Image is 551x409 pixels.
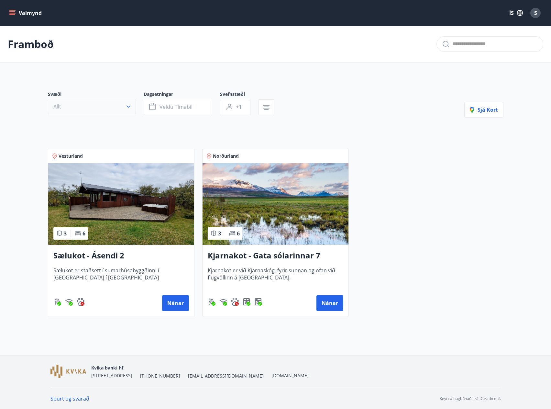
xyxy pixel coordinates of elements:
button: Allt [48,99,136,114]
span: [STREET_ADDRESS] [91,372,132,379]
span: 6 [237,230,240,237]
span: Svæði [48,91,144,99]
button: menu [8,7,44,19]
div: Gæludýr [77,298,84,306]
div: Gasgrill [208,298,215,306]
div: Þráðlaust net [65,298,73,306]
span: Vesturland [59,153,83,159]
span: 6 [83,230,85,237]
a: [DOMAIN_NAME] [271,372,309,379]
h3: Kjarnakot - Gata sólarinnar 7 [208,250,343,262]
p: Framboð [8,37,54,51]
img: pxcaIm5dSOV3FS4whs1soiYWTwFQvksT25a9J10C.svg [77,298,84,306]
h3: Sælukot - Ásendi 2 [53,250,189,262]
span: S [534,9,537,17]
button: Nánar [162,295,189,311]
span: Sjá kort [470,106,498,113]
div: Þurrkari [243,298,250,306]
button: Nánar [316,295,343,311]
div: Þvottavél [254,298,262,306]
button: ÍS [506,7,526,19]
img: HJRyFFsYp6qjeUYhR4dAD8CaCEsnIFYZ05miwXoh.svg [65,298,73,306]
a: Spurt og svarað [50,395,89,402]
span: Kvika banki hf. [91,365,125,371]
div: Þráðlaust net [219,298,227,306]
img: hddCLTAnxqFUMr1fxmbGG8zWilo2syolR0f9UjPn.svg [243,298,250,306]
p: Keyrt á hugbúnaði frá Dorado ehf. [440,396,501,402]
span: Kjarnakot er við Kjarnaskóg, fyrir sunnan og ofan við flugvöllinn á [GEOGRAPHIC_DATA]. [208,267,343,288]
img: GzFmWhuCkUxVWrb40sWeioDp5tjnKZ3EtzLhRfaL.png [50,365,86,379]
span: Allt [53,103,61,110]
span: Norðurland [213,153,239,159]
span: [EMAIL_ADDRESS][DOMAIN_NAME] [188,373,264,379]
button: S [528,5,543,21]
button: Sjá kort [464,102,503,118]
img: Paella dish [48,163,194,245]
span: [PHONE_NUMBER] [140,373,180,379]
img: Dl16BY4EX9PAW649lg1C3oBuIaAsR6QVDQBO2cTm.svg [254,298,262,306]
span: 3 [218,230,221,237]
div: Gæludýr [231,298,239,306]
button: +1 [220,99,250,115]
span: Sælukot er staðsett í sumarhúsabyggðinni í [GEOGRAPHIC_DATA] í [GEOGRAPHIC_DATA] [53,267,189,288]
img: pxcaIm5dSOV3FS4whs1soiYWTwFQvksT25a9J10C.svg [231,298,239,306]
div: Gasgrill [53,298,61,306]
img: ZXjrS3QKesehq6nQAPjaRuRTI364z8ohTALB4wBr.svg [208,298,215,306]
span: Dagsetningar [144,91,220,99]
button: Veldu tímabil [144,99,212,115]
img: Paella dish [203,163,348,245]
img: ZXjrS3QKesehq6nQAPjaRuRTI364z8ohTALB4wBr.svg [53,298,61,306]
span: +1 [236,103,242,110]
span: Svefnstæði [220,91,258,99]
img: HJRyFFsYp6qjeUYhR4dAD8CaCEsnIFYZ05miwXoh.svg [219,298,227,306]
span: 3 [64,230,67,237]
span: Veldu tímabil [160,103,193,110]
